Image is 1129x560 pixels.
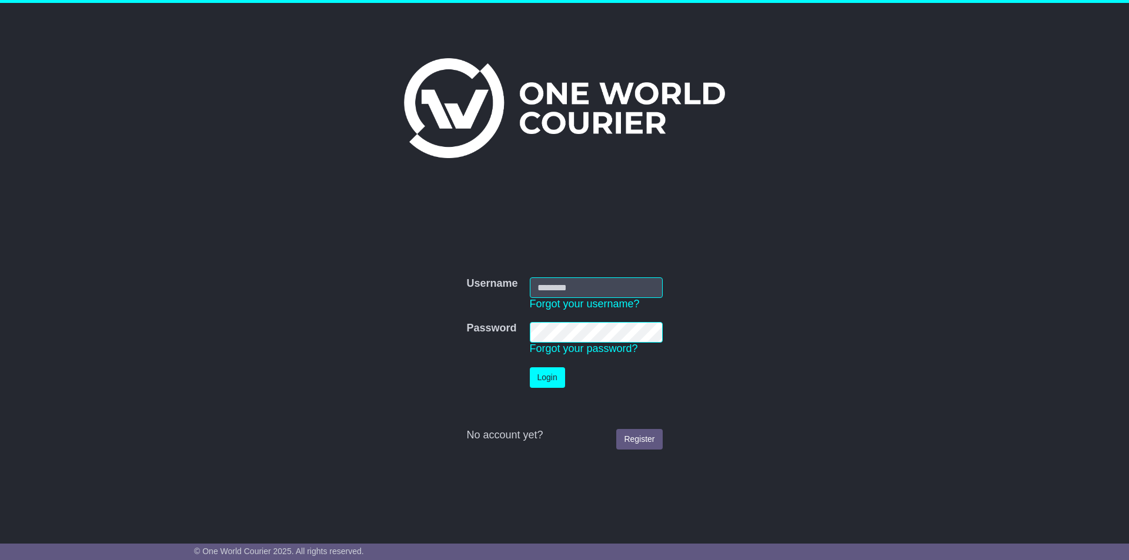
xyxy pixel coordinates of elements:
label: Username [466,277,517,290]
a: Register [616,429,662,450]
span: © One World Courier 2025. All rights reserved. [194,546,364,556]
a: Forgot your username? [530,298,640,310]
a: Forgot your password? [530,343,638,354]
label: Password [466,322,516,335]
div: No account yet? [466,429,662,442]
button: Login [530,367,565,388]
img: One World [404,58,725,158]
